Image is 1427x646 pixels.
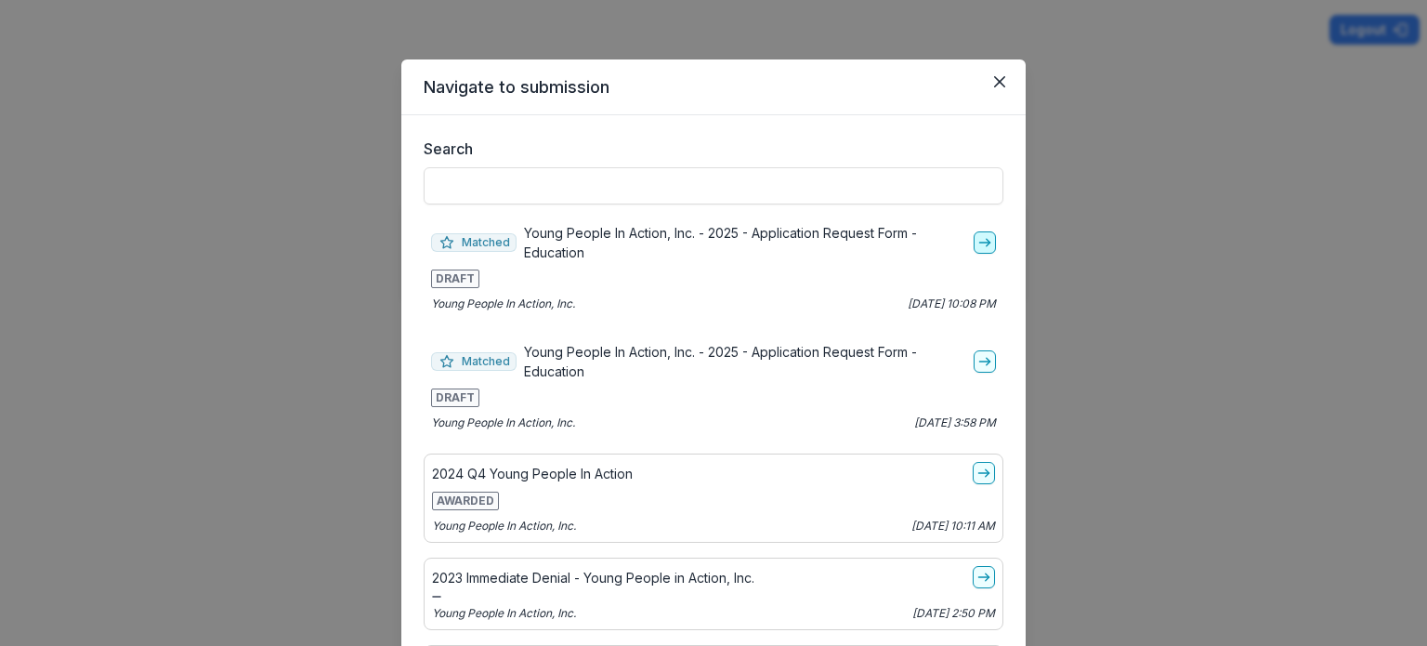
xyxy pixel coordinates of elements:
span: AWARDED [432,492,499,510]
header: Navigate to submission [401,59,1026,115]
p: [DATE] 10:11 AM [911,518,995,534]
p: [DATE] 3:58 PM [914,415,996,431]
label: Search [424,138,992,160]
span: Matched [431,233,517,252]
p: Young People In Action, Inc. [432,518,576,534]
button: Close [985,67,1015,97]
a: go-to [973,462,995,484]
p: [DATE] 10:08 PM [908,296,996,312]
span: DRAFT [431,389,479,407]
p: Young People In Action, Inc. [431,296,575,312]
span: DRAFT [431,270,479,288]
p: 2024 Q4 Young People In Action [432,464,633,483]
a: go-to [974,350,996,373]
p: [DATE] 2:50 PM [912,605,995,622]
p: Young People In Action, Inc. - 2025 - Application Request Form - Education [524,223,966,262]
span: Matched [431,352,517,371]
p: Young People In Action, Inc. [431,415,575,431]
a: go-to [974,231,996,254]
p: 2023 Immediate Denial - Young People in Action, Inc. [432,568,754,587]
p: Young People In Action, Inc. - 2025 - Application Request Form - Education [524,342,966,381]
p: Young People In Action, Inc. [432,605,576,622]
a: go-to [973,566,995,588]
